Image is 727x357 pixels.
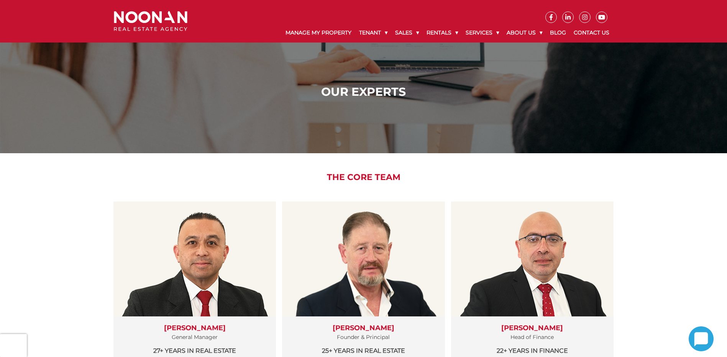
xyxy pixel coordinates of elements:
[282,23,355,43] a: Manage My Property
[459,324,606,332] h3: [PERSON_NAME]
[355,23,391,43] a: Tenant
[459,332,606,342] p: Head of Finance
[290,332,437,342] p: Founder & Principal
[290,324,437,332] h3: [PERSON_NAME]
[121,324,268,332] h3: [PERSON_NAME]
[423,23,462,43] a: Rentals
[290,346,437,355] p: 25+ years in Real Estate
[546,23,570,43] a: Blog
[121,332,268,342] p: General Manager
[116,85,611,99] h1: Our Experts
[503,23,546,43] a: About Us
[121,346,268,355] p: 27+ years in Real Estate
[462,23,503,43] a: Services
[391,23,423,43] a: Sales
[108,172,619,182] h2: The Core Team
[114,11,187,31] img: Noonan Real Estate Agency
[459,346,606,355] p: 22+ years in Finance
[570,23,613,43] a: Contact Us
